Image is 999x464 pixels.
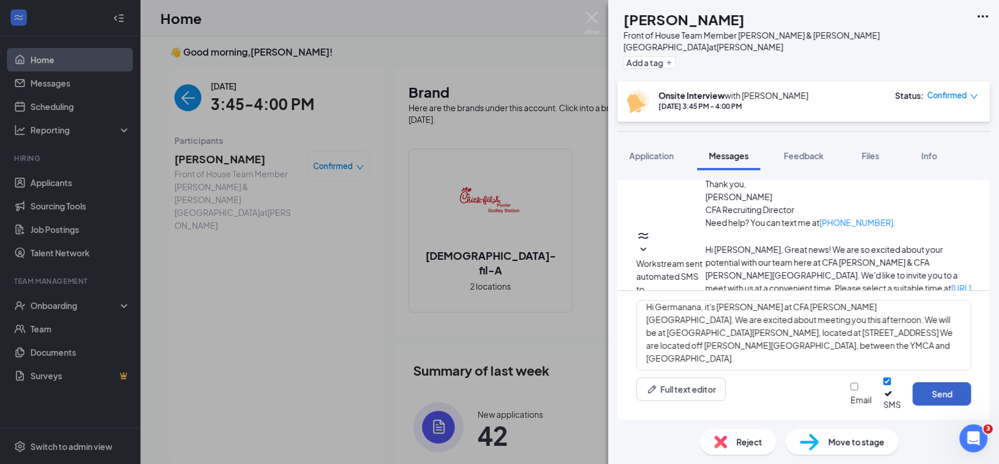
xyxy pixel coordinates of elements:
input: SMS [883,377,891,385]
span: down [970,92,978,101]
div: [DATE] 3:45 PM - 4:00 PM [658,101,808,111]
svg: Pen [646,383,658,395]
span: Files [861,150,879,161]
button: Full text editorPen [636,377,726,401]
span: Messages [709,150,749,161]
button: PlusAdd a tag [623,56,675,68]
p: [PERSON_NAME] [705,190,971,203]
svg: Plus [665,59,672,66]
span: Feedback [784,150,823,161]
span: Confirmed [927,90,967,101]
span: Info [921,150,937,161]
span: Application [629,150,674,161]
input: Email [850,383,858,390]
svg: WorkstreamLogo [636,229,650,243]
div: with [PERSON_NAME] [658,90,808,101]
div: Status : [895,90,924,101]
svg: Ellipses [976,9,990,23]
svg: Checkmark [883,389,893,398]
iframe: Intercom live chat [959,424,987,452]
b: Onsite Interview [658,90,725,101]
textarea: Hi Germanana, it's [PERSON_NAME] at CFA [PERSON_NAME][GEOGRAPHIC_DATA]. We are excited about meet... [636,300,971,370]
span: Move to stage [828,435,884,448]
span: 3 [983,424,993,434]
div: Email [850,394,871,405]
span: Hi [PERSON_NAME], Great news! We are so excited about your potential with our team here at CFA [P... [705,244,971,358]
div: Front of House Team Member [PERSON_NAME] & [PERSON_NAME][GEOGRAPHIC_DATA] at [PERSON_NAME] [623,29,970,53]
span: Reject [736,435,762,448]
svg: SmallChevronDown [636,243,650,257]
h1: [PERSON_NAME] [623,9,744,29]
span: Workstream sent automated SMS to [PERSON_NAME]. [636,258,705,307]
a: [PHONE_NUMBER] [819,217,893,228]
p: CFA Recruiting Director [705,203,971,216]
p: Need help? You can text me at . [705,216,971,229]
div: SMS [883,398,901,410]
button: Send [912,382,971,405]
p: Thank you, [705,177,971,190]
